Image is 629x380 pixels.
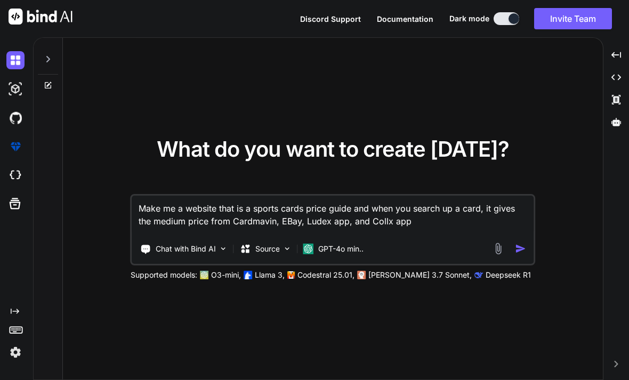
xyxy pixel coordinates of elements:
[475,271,483,279] img: claude
[318,244,364,254] p: GPT-4o min..
[486,270,531,280] p: Deepseek R1
[288,271,295,279] img: Mistral-AI
[255,270,285,280] p: Llama 3,
[132,196,534,235] textarea: Make me a website that is a sports cards price guide and when you search up a card, it gives the ...
[534,8,612,29] button: Invite Team
[6,138,25,156] img: premium
[368,270,472,280] p: [PERSON_NAME] 3.7 Sonnet,
[297,270,354,280] p: Codestral 25.01,
[6,80,25,98] img: darkAi-studio
[6,51,25,69] img: darkChat
[219,244,228,253] img: Pick Tools
[300,14,361,23] span: Discord Support
[515,243,526,254] img: icon
[157,136,509,162] span: What do you want to create [DATE]?
[449,13,489,24] span: Dark mode
[156,244,216,254] p: Chat with Bind AI
[9,9,72,25] img: Bind AI
[200,271,209,279] img: GPT-4
[6,109,25,127] img: githubDark
[492,242,504,255] img: attachment
[211,270,241,280] p: O3-mini,
[6,166,25,184] img: cloudideIcon
[377,14,433,23] span: Documentation
[358,271,366,279] img: claude
[244,271,253,279] img: Llama2
[300,13,361,25] button: Discord Support
[6,343,25,361] img: settings
[303,244,314,254] img: GPT-4o mini
[255,244,280,254] p: Source
[131,270,197,280] p: Supported models:
[283,244,292,253] img: Pick Models
[377,13,433,25] button: Documentation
